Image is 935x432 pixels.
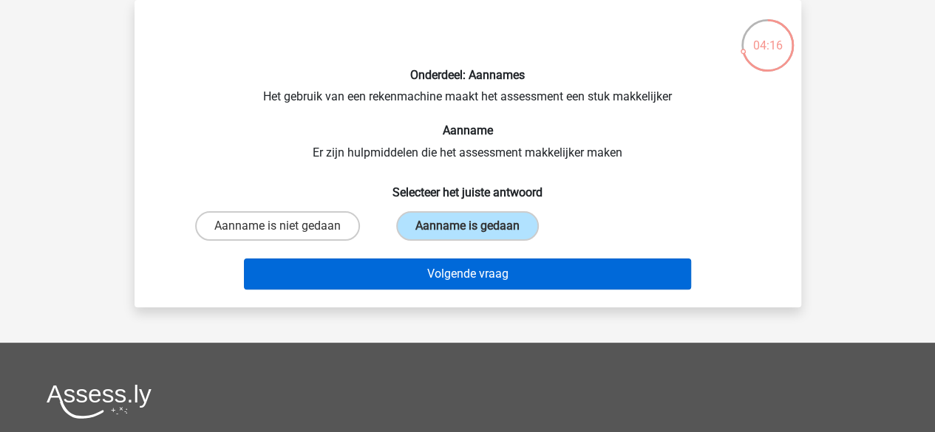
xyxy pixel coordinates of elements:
[244,258,691,289] button: Volgende vraag
[158,123,778,137] h6: Aanname
[140,12,795,295] div: Het gebruik van een rekenmachine maakt het assessment een stuk makkelijker Er zijn hulpmiddelen d...
[158,174,778,199] h6: Selecteer het juiste antwoord
[396,211,539,241] label: Aanname is gedaan
[740,18,795,55] div: 04:16
[195,211,360,241] label: Aanname is niet gedaan
[158,68,778,82] h6: Onderdeel: Aannames
[47,384,152,419] img: Assessly logo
